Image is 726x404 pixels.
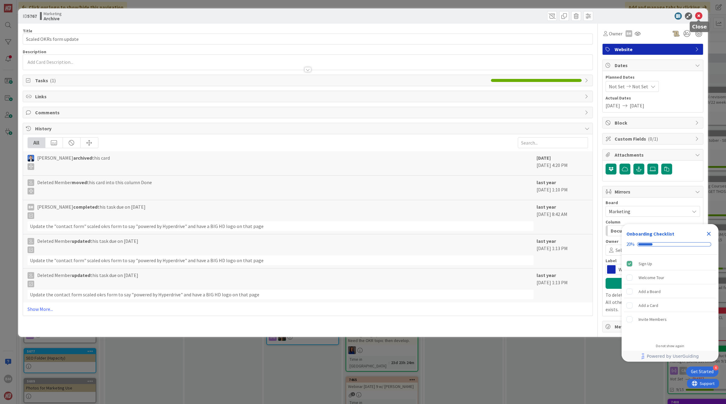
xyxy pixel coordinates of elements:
[606,200,618,205] span: Board
[639,288,661,295] div: Add a Board
[537,237,588,265] div: [DATE] 1:13 PM
[615,62,692,69] span: Dates
[624,271,716,284] div: Welcome Tour is incomplete.
[606,225,700,236] button: Documentation
[625,351,715,362] a: Powered by UserGuiding
[28,305,588,313] a: Show More...
[619,265,686,274] span: Website
[713,365,718,370] div: 4
[624,299,716,312] div: Add a Card is incomplete.
[615,323,692,330] span: Metrics
[35,77,488,84] span: Tasks
[37,154,110,170] span: [PERSON_NAME] this card
[518,137,588,148] input: Search...
[28,290,534,299] div: Update the contact form scaled okrs form to say "powered by Hyperdrive" and have a BIG HD logo on...
[615,46,692,53] span: Website
[615,151,692,158] span: Attachments
[656,344,684,348] div: Do not show again
[632,83,648,90] span: Not Set
[27,13,37,19] b: 5767
[73,155,92,161] b: archived
[639,274,664,281] div: Welcome Tour
[44,11,62,16] span: Marketing
[537,179,588,197] div: [DATE] 1:10 PM
[615,119,692,126] span: Block
[537,238,556,244] b: last year
[537,179,556,185] b: last year
[44,16,62,21] b: Archive
[647,353,699,360] span: Powered by UserGuiding
[37,272,138,287] span: Deleted Member this task due on [DATE]
[606,74,700,80] span: Planned Dates
[72,238,90,244] b: updated
[23,12,37,20] span: ID
[686,367,718,377] div: Open Get Started checklist, remaining modules: 4
[13,1,28,8] span: Support
[72,179,87,185] b: moved
[626,242,714,247] div: Checklist progress: 20%
[537,272,588,299] div: [DATE] 1:13 PM
[609,30,623,37] span: Owner
[626,230,674,237] div: Onboarding Checklist
[28,221,534,231] div: Update the "contact form" scaled okrs form to say "powered by Hyperdrive" and have a BIG HD logo ...
[626,242,635,247] div: 20%
[639,316,667,323] div: Invite Members
[611,227,646,235] span: Documentation
[606,95,700,101] span: Actual Dates
[622,224,718,362] div: Checklist Container
[606,220,620,224] span: Column
[609,83,625,90] span: Not Set
[639,302,658,309] div: Add a Card
[624,313,716,326] div: Invite Members is incomplete.
[606,259,616,263] span: Label
[606,239,619,243] span: Owner
[23,49,46,54] span: Description
[704,229,714,239] div: Close Checklist
[28,155,34,161] img: DP
[35,109,582,116] span: Comments
[639,260,652,267] div: Sign Up
[691,369,714,375] div: Get Started
[35,125,582,132] span: History
[624,257,716,270] div: Sign Up is complete.
[50,77,56,83] span: ( 1 )
[23,34,593,44] input: type card name here...
[37,179,152,194] span: Deleted Member this card into this column Done
[615,135,692,142] span: Custom Fields
[622,255,718,340] div: Checklist items
[72,272,90,278] b: updated
[692,24,707,30] h5: Close
[615,188,692,195] span: Mirrors
[630,102,644,109] span: [DATE]
[606,291,700,313] p: To delete a mirror card, just delete the card. All other mirrored cards will continue to exists.
[537,204,556,210] b: last year
[624,285,716,298] div: Add a Board is incomplete.
[28,138,45,148] div: All
[626,30,632,37] div: BM
[622,351,718,362] div: Footer
[28,256,534,265] div: Update the "contact form" scaled okrs form to say "powered by Hyperdrive" and have a BIG HD logo ...
[35,93,582,100] span: Links
[606,278,700,289] button: Mirror
[37,203,146,219] span: [PERSON_NAME] this task due on [DATE]
[616,246,643,254] span: Select Owner
[537,155,551,161] b: [DATE]
[606,102,620,109] span: [DATE]
[537,203,588,231] div: [DATE] 8:42 AM
[37,237,138,253] span: Deleted Member this task due on [DATE]
[28,204,34,210] div: BM
[609,208,630,214] span: Marketing
[73,204,97,210] b: completed
[23,28,32,34] label: Title
[537,154,588,172] div: [DATE] 4:20 PM
[648,136,658,142] span: ( 0/1 )
[537,272,556,278] b: last year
